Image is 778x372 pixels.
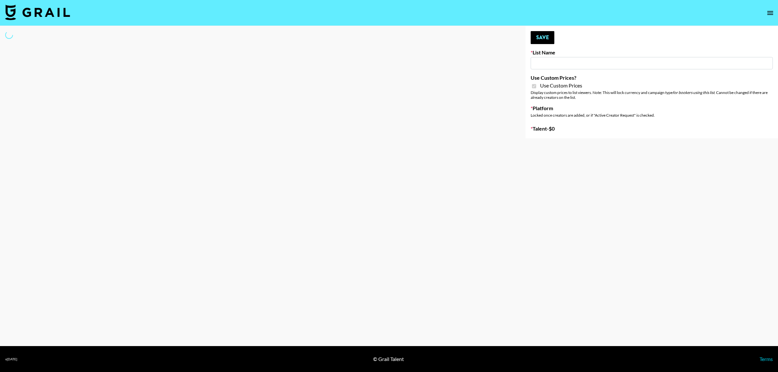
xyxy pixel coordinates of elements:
label: List Name [531,49,773,56]
div: Locked once creators are added, or if "Active Creator Request" is checked. [531,113,773,118]
div: Display custom prices to list viewers. Note: This will lock currency and campaign type . Cannot b... [531,90,773,100]
label: Platform [531,105,773,111]
div: v [DATE] [5,357,17,361]
button: open drawer [764,6,777,19]
label: Use Custom Prices? [531,75,773,81]
em: for bookers using this list [673,90,714,95]
div: © Grail Talent [373,356,404,362]
label: Talent - $ 0 [531,125,773,132]
span: Use Custom Prices [540,82,582,89]
a: Terms [760,356,773,362]
button: Save [531,31,554,44]
img: Grail Talent [5,5,70,20]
